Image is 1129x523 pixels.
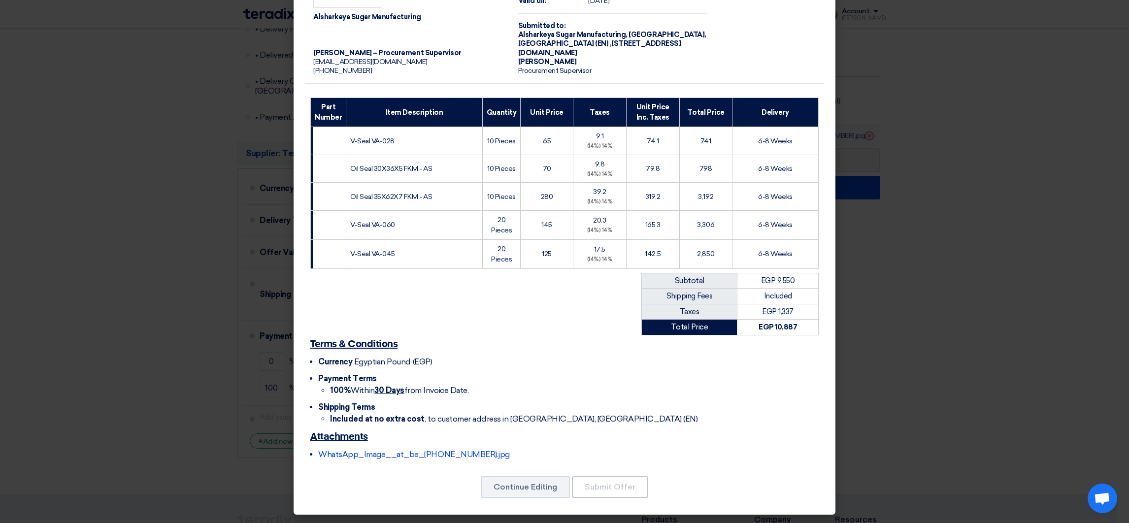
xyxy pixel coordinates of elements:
[700,137,711,145] span: 741
[642,289,737,304] td: Shipping Fees
[350,137,395,145] span: V-Seal VA-028
[577,256,622,264] div: (14%) 14%
[764,292,792,300] span: Included
[313,49,502,58] div: [PERSON_NAME] – Procurement Supervisor
[541,221,552,229] span: 145
[596,132,604,140] span: 9.1
[543,137,551,145] span: 65
[543,164,551,173] span: 70
[541,193,553,201] span: 280
[1088,484,1117,513] div: Open chat
[593,216,606,225] span: 20.3
[577,198,622,206] div: (14%) 14%
[350,250,395,258] span: V-Seal VA-045
[699,164,712,173] span: 798
[330,386,351,395] strong: 100%
[645,250,661,258] span: 142.5
[758,164,793,173] span: 6-8 Weeks
[642,273,737,289] td: Subtotal
[595,160,605,168] span: 9.8
[698,193,713,201] span: 3,192
[737,273,819,289] td: EGP 9,550
[318,450,510,459] a: WhatsApp_Image__at_be_[PHONE_NUMBER].jpg
[491,216,512,234] span: 20 Pieces
[626,98,679,127] th: Unit Price Inc. Taxes
[310,339,398,349] u: Terms & Conditions
[518,31,628,39] span: Alsharkeya Sugar Manufacturing,
[311,98,346,127] th: Part Number
[313,13,502,22] div: Alsharkeya Sugar Manufacturing
[577,142,622,151] div: (14%) 14%
[310,432,368,442] u: Attachments
[487,137,516,145] span: 10 Pieces
[491,245,512,263] span: 20 Pieces
[350,164,432,173] span: Oil Seal 30X36X5 FKM - AS
[594,245,605,254] span: 17.5
[577,170,622,179] div: (14%) 14%
[759,323,797,331] strong: EGP 10,887
[330,414,425,424] strong: Included at no extra cost
[481,476,570,498] button: Continue Editing
[679,98,732,127] th: Total Price
[758,250,793,258] span: 6-8 Weeks
[354,357,432,366] span: Egyptian Pound (EGP)
[518,31,706,57] span: [GEOGRAPHIC_DATA], [GEOGRAPHIC_DATA] (EN) ,[STREET_ADDRESS][DOMAIN_NAME]
[572,476,648,498] button: Submit Offer
[642,320,737,335] td: Total Price
[330,413,819,425] li: , to customer address in [GEOGRAPHIC_DATA], [GEOGRAPHIC_DATA] (EN)
[732,98,818,127] th: Delivery
[487,193,516,201] span: 10 Pieces
[318,402,375,412] span: Shipping Terms
[518,22,566,30] strong: Submitted to:
[646,164,660,173] span: 79.8
[350,221,395,229] span: V-Seal VA-060
[518,58,577,66] span: [PERSON_NAME]
[313,58,428,66] span: [EMAIL_ADDRESS][DOMAIN_NAME]
[350,193,432,201] span: Oil Seal 35X62X7 FKM - AS
[521,98,573,127] th: Unit Price
[645,193,661,201] span: 319.2
[697,250,714,258] span: 2,850
[647,137,659,145] span: 74.1
[318,357,352,366] span: Currency
[313,66,372,75] span: [PHONE_NUMBER]
[758,193,793,201] span: 6-8 Weeks
[762,307,794,316] span: EGP 1,337
[593,188,606,196] span: 39.2
[330,386,468,395] span: Within from Invoice Date.
[374,386,404,395] u: 30 Days
[697,221,714,229] span: 3,306
[642,304,737,320] td: Taxes
[645,221,661,229] span: 165.3
[573,98,626,127] th: Taxes
[518,66,591,75] span: Procurement Supervisor
[318,374,377,383] span: Payment Terms
[346,98,483,127] th: Item Description
[758,221,793,229] span: 6-8 Weeks
[577,227,622,235] div: (14%) 14%
[758,137,793,145] span: 6-8 Weeks
[482,98,520,127] th: Quantity
[487,164,516,173] span: 10 Pieces
[542,250,552,258] span: 125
